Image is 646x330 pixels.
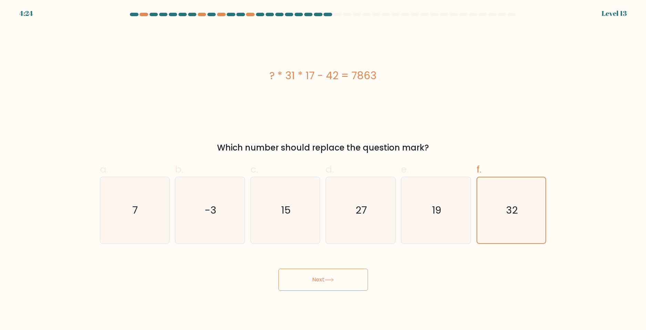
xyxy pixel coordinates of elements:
text: 27 [356,203,367,217]
text: 19 [432,203,441,217]
text: 7 [133,203,138,217]
span: b. [175,163,183,176]
text: -3 [205,203,216,217]
button: Next [278,269,368,291]
div: Which number should replace the question mark? [104,142,542,154]
div: Level 13 [602,8,627,19]
span: f. [476,163,481,176]
text: 15 [281,203,291,217]
div: 4:24 [19,8,33,19]
span: a. [100,163,108,176]
div: ? * 31 * 17 - 42 = 7863 [100,68,546,83]
span: e. [401,163,409,176]
span: d. [326,163,334,176]
span: c. [250,163,258,176]
text: 32 [506,203,518,217]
